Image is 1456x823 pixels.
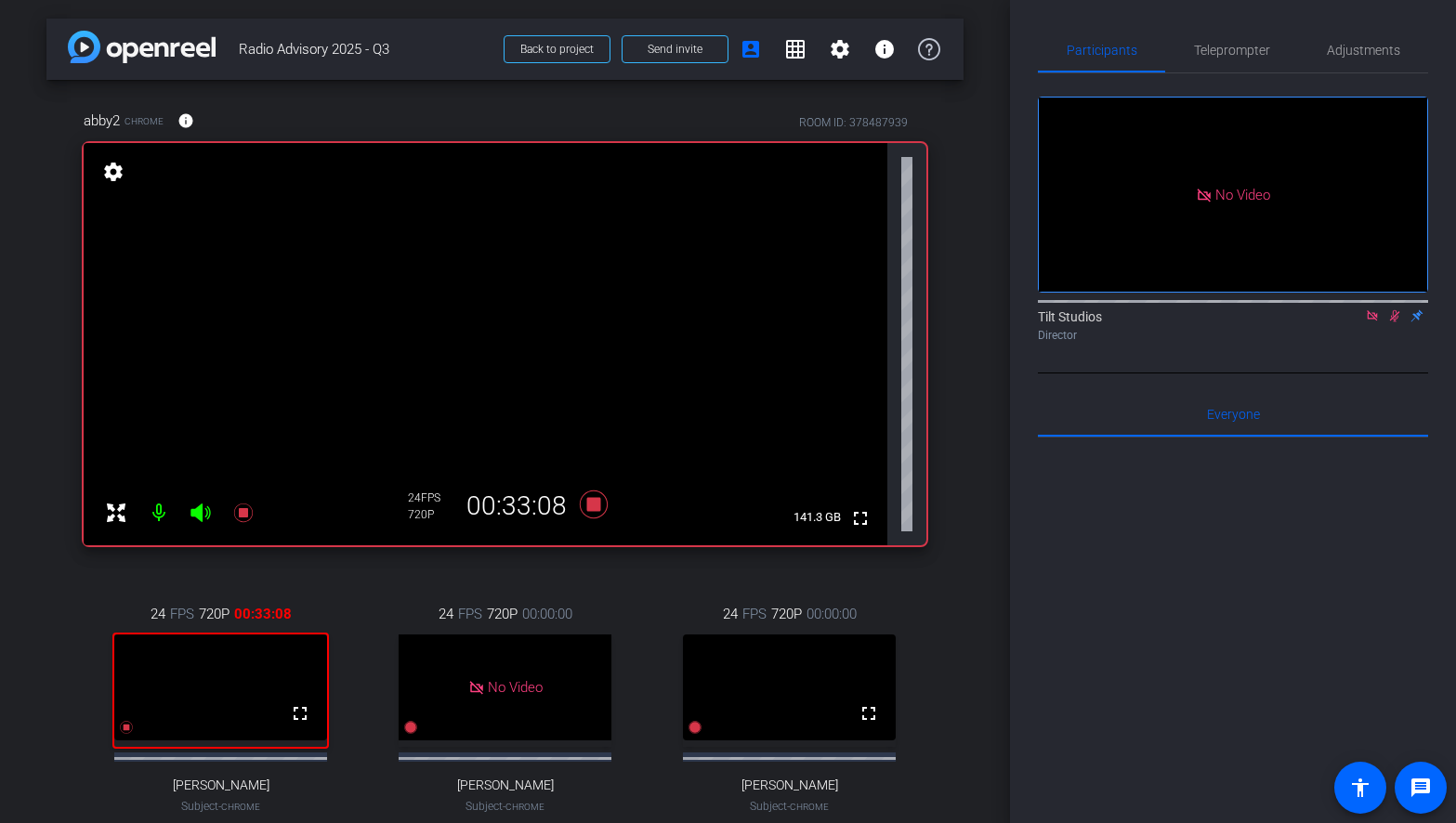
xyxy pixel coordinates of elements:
[1067,44,1137,57] span: Participants
[177,112,194,129] mat-icon: info
[799,114,908,131] div: ROOM ID: 378487939
[170,604,194,624] span: FPS
[750,798,829,815] span: Subject
[439,604,453,624] span: 24
[1349,777,1371,799] mat-icon: accessibility
[742,604,767,624] span: FPS
[849,507,872,529] mat-icon: fullscreen
[181,798,260,815] span: Subject
[503,800,505,813] span: -
[1194,44,1270,57] span: Teleprompter
[858,702,880,725] mat-icon: fullscreen
[454,490,579,522] div: 00:33:08
[807,604,857,624] span: 00:00:00
[289,702,311,725] mat-icon: fullscreen
[505,802,544,812] span: Chrome
[218,800,221,813] span: -
[488,679,543,696] span: No Video
[1207,408,1260,421] span: Everyone
[421,491,440,504] span: FPS
[790,802,829,812] span: Chrome
[408,490,454,505] div: 24
[829,38,851,60] mat-icon: settings
[466,798,544,815] span: Subject
[151,604,165,624] span: 24
[68,31,216,63] img: app-logo
[408,507,454,522] div: 720P
[1038,327,1428,344] div: Director
[234,604,292,624] span: 00:33:08
[487,604,518,624] span: 720P
[125,114,164,128] span: Chrome
[84,111,120,131] span: abby2
[1038,307,1428,344] div: Tilt Studios
[787,800,790,813] span: -
[741,777,838,793] span: [PERSON_NAME]
[458,604,482,624] span: FPS
[723,604,738,624] span: 24
[522,604,572,624] span: 00:00:00
[1410,777,1432,799] mat-icon: message
[771,604,802,624] span: 720P
[873,38,896,60] mat-icon: info
[199,604,230,624] span: 720P
[1327,44,1400,57] span: Adjustments
[622,35,728,63] button: Send invite
[520,43,594,56] span: Back to project
[784,38,807,60] mat-icon: grid_on
[648,42,702,57] span: Send invite
[787,506,847,529] span: 141.3 GB
[100,161,126,183] mat-icon: settings
[221,802,260,812] span: Chrome
[504,35,610,63] button: Back to project
[173,777,269,793] span: [PERSON_NAME]
[740,38,762,60] mat-icon: account_box
[239,31,492,68] span: Radio Advisory 2025 - Q3
[1215,186,1270,202] span: No Video
[457,777,554,793] span: [PERSON_NAME]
